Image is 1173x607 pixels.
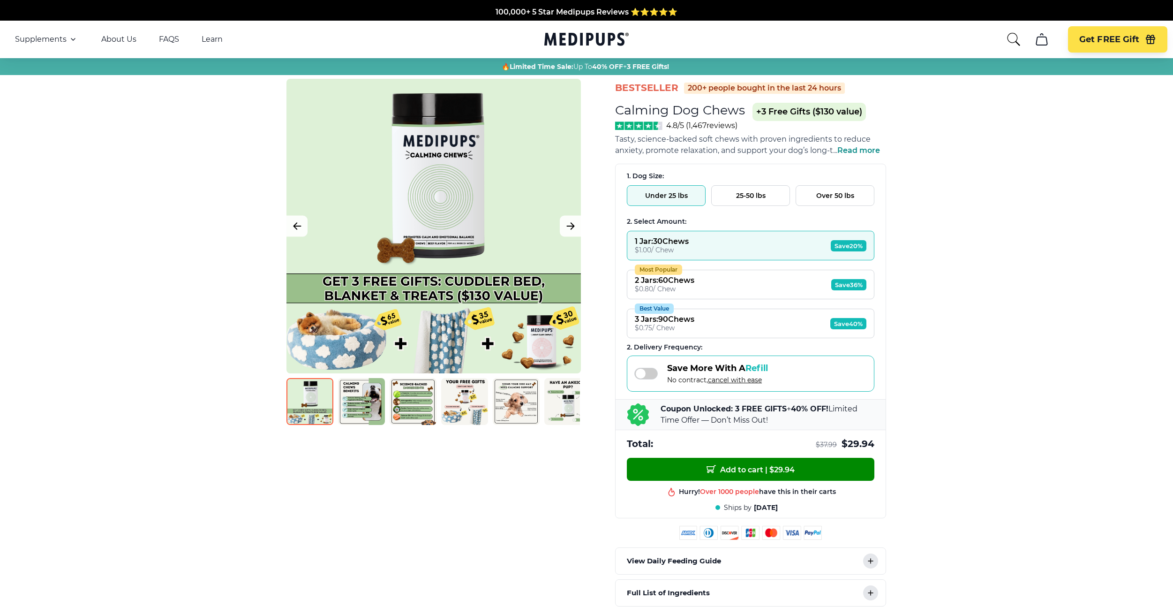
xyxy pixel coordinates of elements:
button: cart [1030,28,1053,51]
span: anxiety, promote relaxation, and support your dog’s long-t [615,146,833,155]
div: 1. Dog Size: [627,172,874,181]
span: Tasty, science-backed soft chews with proven ingredients to reduce [615,135,871,144]
span: Save More With A [667,363,768,373]
span: cancel with ease [708,376,762,384]
button: Next Image [560,216,581,237]
button: Supplements [15,34,79,45]
div: $ 1.00 / Chew [635,246,689,254]
span: Refill [745,363,768,373]
div: 3 Jars : 90 Chews [635,315,694,324]
p: + Limited Time Offer — Don’t Miss Out! [661,403,874,426]
span: Read more [837,146,880,155]
span: Get FREE Gift [1079,34,1139,45]
span: +3 Free Gifts ($130 value) [752,103,866,121]
span: Supplements [15,35,67,44]
b: Coupon Unlocked: 3 FREE GIFTS [661,404,787,413]
a: About Us [101,35,136,44]
span: [DATE] [754,503,778,512]
button: 25-50 lbs [711,185,790,206]
div: $ 0.75 / Chew [635,324,694,332]
img: Calming Dog Chews | Natural Dog Supplements [493,378,540,425]
button: Most Popular2 Jars:60Chews$0.80/ ChewSave36% [627,270,874,299]
span: Ships by [724,503,752,512]
span: Save 40% [830,318,866,329]
span: 2 . Delivery Frequency: [627,343,702,351]
p: Full List of Ingredients [627,587,710,599]
span: Save 36% [831,279,866,290]
div: $ 0.80 / Chew [635,285,694,293]
img: Calming Dog Chews | Natural Dog Supplements [390,378,436,425]
a: Medipups [544,30,629,50]
h1: Calming Dog Chews [615,102,745,118]
a: FAQS [159,35,179,44]
span: 4.8/5 ( 1,467 reviews) [666,121,737,130]
span: No contract, [667,376,768,384]
div: 1 Jar : 30 Chews [635,237,689,246]
span: Add to cart | $ 29.94 [707,464,795,474]
button: Under 25 lbs [627,185,706,206]
span: Over 1000 people [700,487,759,496]
button: Previous Image [286,216,308,237]
div: Best Value [635,303,674,314]
span: $ 29.94 [842,438,874,450]
button: Add to cart | $29.94 [627,458,874,481]
img: Calming Dog Chews | Natural Dog Supplements [441,378,488,425]
a: Learn [202,35,223,44]
img: Calming Dog Chews | Natural Dog Supplements [286,378,333,425]
button: Get FREE Gift [1068,26,1167,53]
span: 100,000+ 5 Star Medipups Reviews ⭐️⭐️⭐️⭐️⭐️ [496,8,677,16]
span: Save 20% [831,240,866,251]
img: Calming Dog Chews | Natural Dog Supplements [338,378,385,425]
span: ... [833,146,880,155]
div: Hurry! have this in their carts [679,487,836,496]
span: Total: [627,438,653,450]
img: Calming Dog Chews | Natural Dog Supplements [544,378,591,425]
img: Stars - 4.8 [615,121,662,130]
span: $ 37.99 [816,440,837,449]
b: 40% OFF! [791,404,828,413]
div: Most Popular [635,265,682,275]
span: BestSeller [615,82,678,94]
div: 2. Select Amount: [627,217,874,226]
div: 2 Jars : 60 Chews [635,276,694,285]
span: 🔥 Up To + [502,62,669,71]
button: 1 Jar:30Chews$1.00/ ChewSave20% [627,231,874,260]
div: 200+ people bought in the last 24 hours [684,83,845,94]
button: Over 50 lbs [796,185,874,206]
button: search [1006,32,1021,47]
img: payment methods [679,526,822,540]
button: Best Value3 Jars:90Chews$0.75/ ChewSave40% [627,309,874,338]
p: View Daily Feeding Guide [627,555,721,567]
